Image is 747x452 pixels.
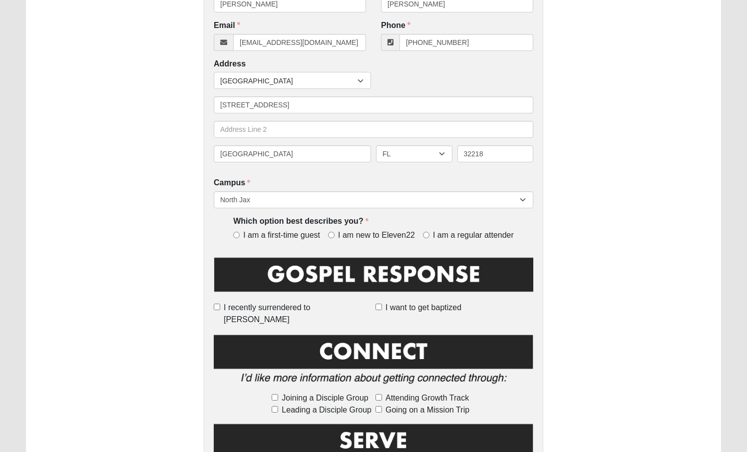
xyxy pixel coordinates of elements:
img: Connect.png [214,333,533,391]
input: I want to get baptized [375,304,382,310]
span: I am new to Eleven22 [338,230,415,241]
input: Joining a Disciple Group [272,394,278,401]
input: I am a first-time guest [233,232,240,238]
span: Attending Growth Track [385,392,469,404]
span: I am a regular attender [433,230,514,241]
span: Going on a Mission Trip [385,404,469,416]
span: Leading a Disciple Group [282,404,372,416]
span: Joining a Disciple Group [282,392,368,404]
span: I am a first-time guest [243,230,320,241]
label: Which option best describes you? [233,216,368,227]
input: Going on a Mission Trip [375,406,382,413]
input: I recently surrendered to [PERSON_NAME] [214,304,220,310]
span: I recently surrendered to [PERSON_NAME] [224,302,372,326]
input: Zip [457,145,534,162]
label: Phone [381,20,410,31]
label: Email [214,20,240,31]
input: I am new to Eleven22 [328,232,335,238]
label: Address [214,58,246,70]
img: GospelResponseBLK.png [214,256,533,300]
span: [GEOGRAPHIC_DATA] [220,72,358,89]
input: I am a regular attender [423,232,429,238]
label: Campus [214,177,250,189]
input: Address Line 2 [214,121,533,138]
input: City [214,145,371,162]
input: Attending Growth Track [375,394,382,401]
input: Address Line 1 [214,96,533,113]
span: I want to get baptized [385,302,461,314]
input: Leading a Disciple Group [272,406,278,413]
